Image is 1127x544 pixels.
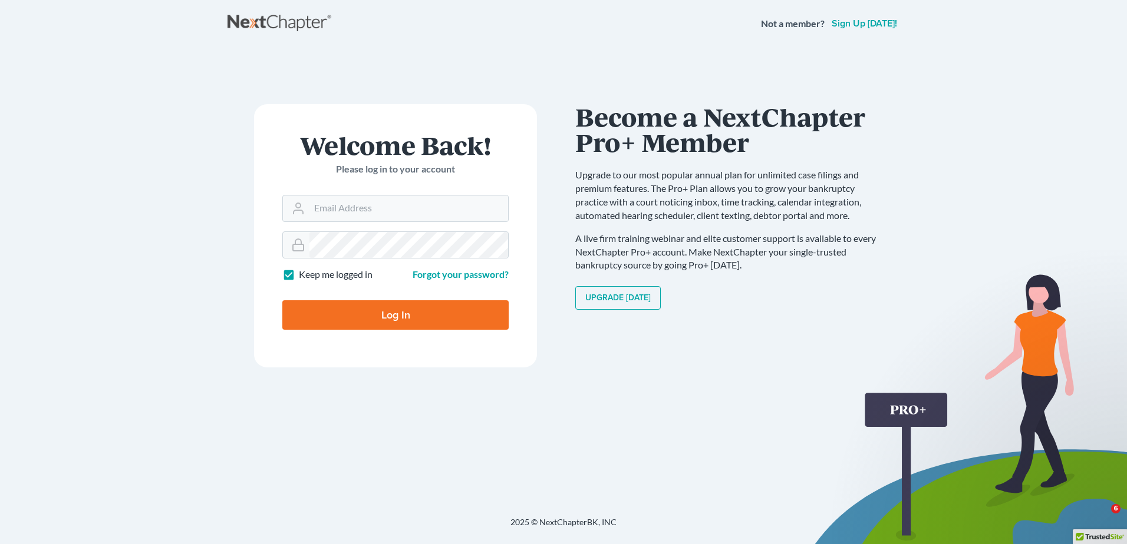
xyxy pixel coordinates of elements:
[309,195,508,221] input: Email Address
[575,232,888,273] p: A live firm training webinar and elite customer support is available to every NextChapter Pro+ ac...
[829,19,899,28] a: Sign up [DATE]!
[1111,504,1121,513] span: 6
[299,268,373,281] label: Keep me logged in
[282,162,509,176] p: Please log in to your account
[282,132,509,158] h1: Welcome Back!
[228,516,899,538] div: 2025 © NextChapterBK, INC
[575,168,888,222] p: Upgrade to our most popular annual plan for unlimited case filings and premium features. The Pro+...
[1087,504,1115,532] iframe: Intercom live chat
[761,17,825,31] strong: Not a member?
[575,104,888,154] h1: Become a NextChapter Pro+ Member
[282,300,509,330] input: Log In
[575,286,661,310] a: Upgrade [DATE]
[413,268,509,280] a: Forgot your password?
